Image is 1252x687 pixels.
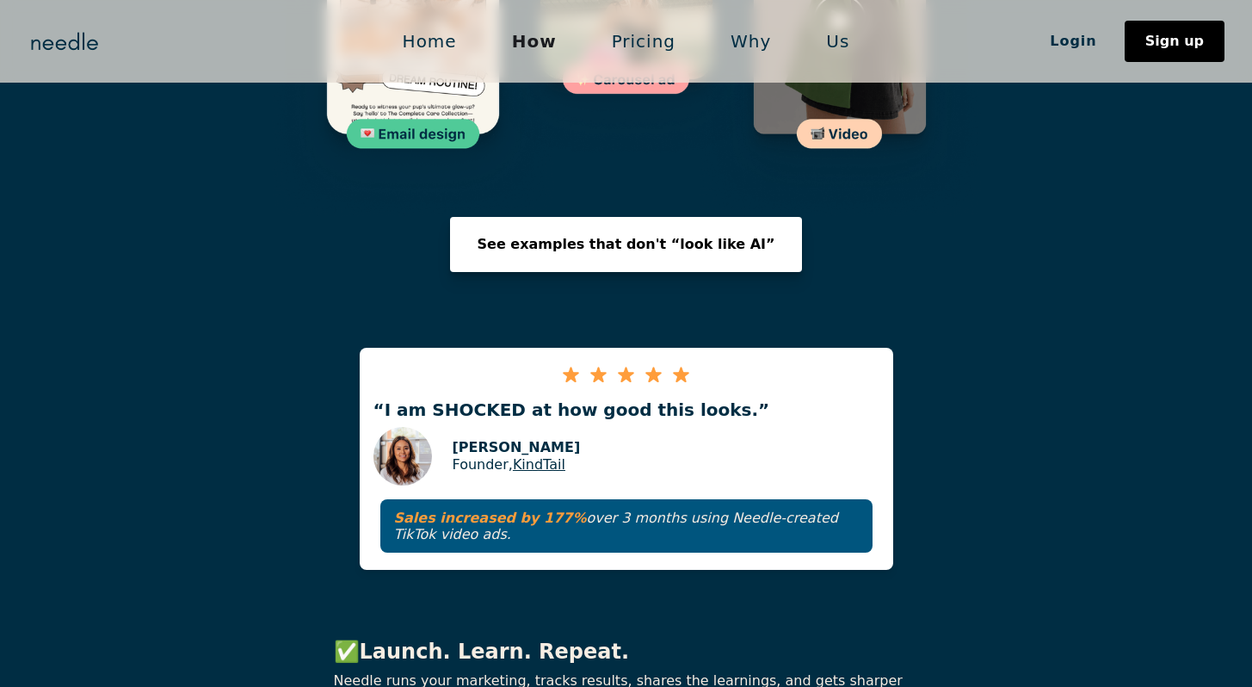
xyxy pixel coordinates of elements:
p: Founder, [453,456,581,473]
a: Us [799,23,877,59]
p: “I am SHOCKED at how good this looks.” [360,399,893,420]
a: Login [1022,27,1125,56]
p: [PERSON_NAME] [453,439,581,455]
a: Pricing [584,23,703,59]
a: KindTail [513,456,565,473]
p: ✅ [334,639,919,665]
strong: Launch. Learn. Repeat. [360,640,630,664]
a: Why [703,23,799,59]
div: Sign up [1145,34,1204,48]
strong: Sales increased by 177% [394,510,587,526]
a: Sign up [1125,21,1224,62]
a: Home [375,23,484,59]
a: See examples that don't “look like AI” [450,217,803,272]
a: How [484,23,584,59]
p: over 3 months using Needle-created TikTok video ads. [394,510,859,542]
div: See examples that don't “look like AI” [478,238,775,251]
